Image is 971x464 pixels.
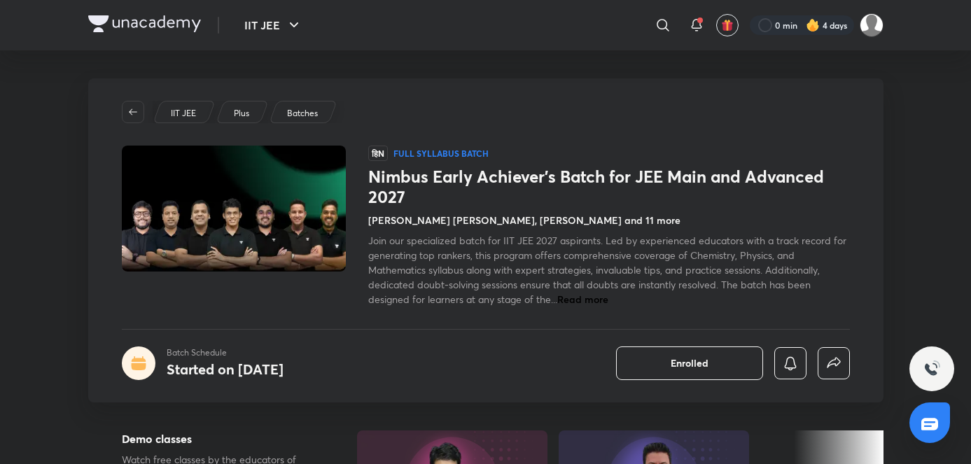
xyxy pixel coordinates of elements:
[119,144,347,273] img: Thumbnail
[368,167,850,207] h1: Nimbus Early Achiever’s Batch for JEE Main and Advanced 2027
[122,430,312,447] h5: Demo classes
[168,107,198,120] a: IIT JEE
[234,107,249,120] p: Plus
[171,107,196,120] p: IIT JEE
[671,356,708,370] span: Enrolled
[231,107,251,120] a: Plus
[806,18,820,32] img: streak
[368,146,388,161] span: हिN
[236,11,311,39] button: IIT JEE
[167,346,284,359] p: Batch Schedule
[368,234,846,306] span: Join our specialized batch for IIT JEE 2027 aspirants. Led by experienced educators with a track ...
[167,360,284,379] h4: Started on [DATE]
[393,148,489,159] p: Full Syllabus Batch
[721,19,734,31] img: avatar
[287,107,318,120] p: Batches
[716,14,739,36] button: avatar
[616,346,763,380] button: Enrolled
[557,293,608,306] span: Read more
[88,15,201,36] a: Company Logo
[284,107,320,120] a: Batches
[88,15,201,32] img: Company Logo
[860,13,883,37] img: SUBHRANGSU DAS
[923,360,940,377] img: ttu
[368,213,680,227] h4: [PERSON_NAME] [PERSON_NAME], [PERSON_NAME] and 11 more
